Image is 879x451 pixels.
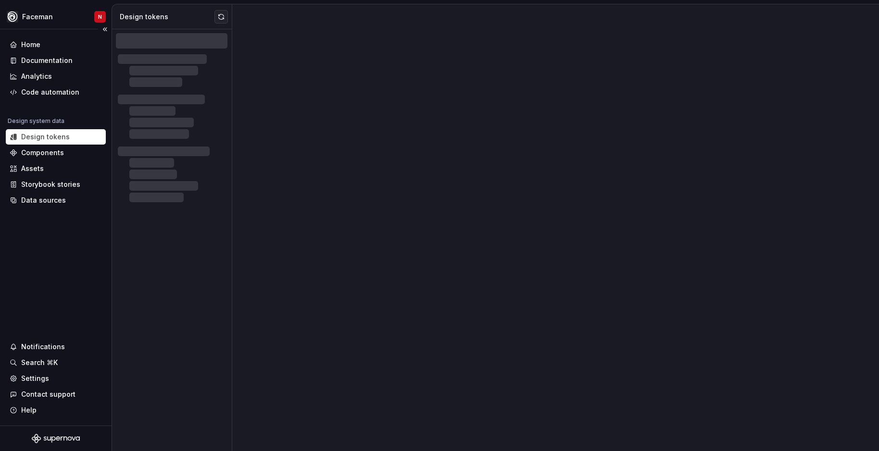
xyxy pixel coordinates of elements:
div: Home [21,40,40,49]
div: N [98,13,102,21]
div: Search ⌘K [21,358,58,367]
img: 87d06435-c97f-426c-aa5d-5eb8acd3d8b3.png [7,11,18,23]
a: Settings [6,371,106,386]
a: Code automation [6,85,106,100]
button: FacemanN [2,6,110,27]
div: Analytics [21,72,52,81]
div: Faceman [22,12,53,22]
button: Notifications [6,339,106,354]
a: Data sources [6,193,106,208]
svg: Supernova Logo [32,434,80,443]
div: Notifications [21,342,65,352]
div: Data sources [21,195,66,205]
button: Contact support [6,387,106,402]
div: Design tokens [21,132,70,142]
button: Help [6,402,106,418]
a: Home [6,37,106,52]
div: Components [21,148,64,158]
div: Help [21,405,37,415]
div: Storybook stories [21,180,80,189]
div: Assets [21,164,44,173]
div: Contact support [21,390,75,399]
div: Settings [21,374,49,383]
div: Code automation [21,87,79,97]
div: Design system data [8,117,64,125]
button: Search ⌘K [6,355,106,370]
a: Components [6,145,106,160]
button: Collapse sidebar [98,23,112,36]
a: Design tokens [6,129,106,145]
a: Documentation [6,53,106,68]
a: Storybook stories [6,177,106,192]
a: Assets [6,161,106,176]
div: Documentation [21,56,73,65]
a: Analytics [6,69,106,84]
div: Design tokens [120,12,214,22]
